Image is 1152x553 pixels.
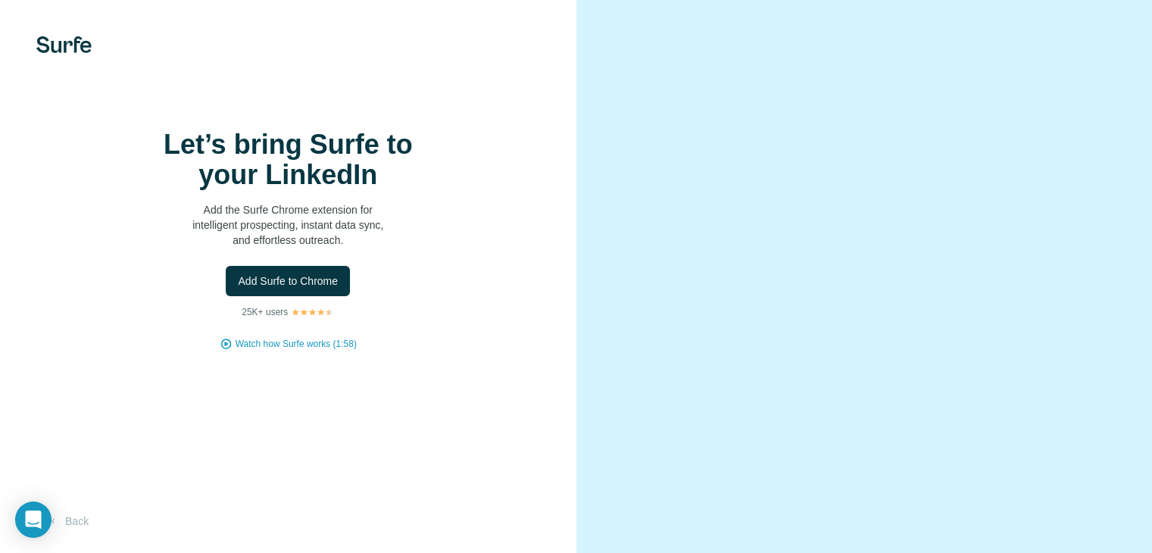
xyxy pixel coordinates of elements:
p: 25K+ users [242,305,288,319]
button: Add Surfe to Chrome [226,266,350,296]
button: Watch how Surfe works (1:58) [236,337,357,351]
button: Back [36,508,99,535]
img: Surfe's logo [36,36,92,53]
p: Add the Surfe Chrome extension for intelligent prospecting, instant data sync, and effortless out... [136,202,439,248]
div: Open Intercom Messenger [15,501,52,538]
span: Add Surfe to Chrome [238,273,338,289]
img: Rating Stars [291,308,334,317]
h1: Let’s bring Surfe to your LinkedIn [136,130,439,190]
